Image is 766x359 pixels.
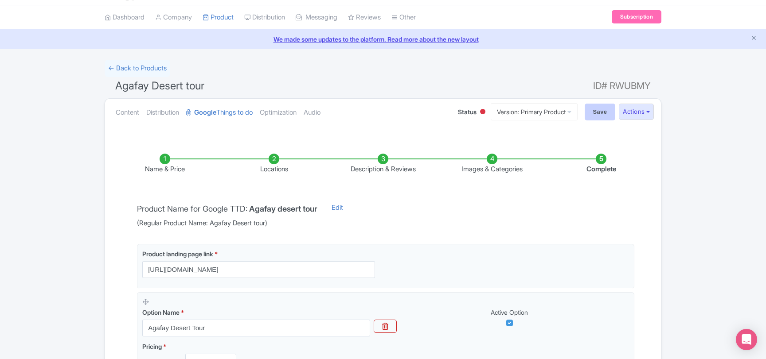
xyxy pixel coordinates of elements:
[110,154,219,174] li: Name & Price
[391,5,416,30] a: Other
[5,35,761,44] a: We made some updates to the platform. Read more about the new layout
[249,205,317,213] h4: Agafay desert tour
[203,5,234,30] a: Product
[304,99,320,127] a: Audio
[348,5,381,30] a: Reviews
[105,5,145,30] a: Dashboard
[115,79,204,92] span: Agafay Desert tour
[491,103,578,120] a: Version: Primary Product
[116,99,139,127] a: Content
[186,99,253,127] a: GoogleThings to do
[244,5,285,30] a: Distribution
[328,154,438,174] li: Description & Reviews
[105,60,170,77] a: ← Back to Products
[142,250,213,258] span: Product landing page link
[619,104,654,120] button: Actions
[612,10,661,23] a: Subscription
[458,107,477,116] span: Status
[323,203,352,228] a: Edit
[750,34,757,44] button: Close announcement
[491,309,528,316] span: Active Option
[219,154,328,174] li: Locations
[585,104,616,120] input: Save
[146,99,179,127] a: Distribution
[547,154,656,174] li: Complete
[438,154,547,174] li: Images & Categories
[593,77,651,95] span: ID# RWUBMY
[194,108,216,118] strong: Google
[137,218,317,228] span: (Regular Product Name: Agafay Desert tour)
[155,5,192,30] a: Company
[137,204,247,213] span: Product Name for Google TTD:
[142,343,162,350] span: Pricing
[142,261,375,278] input: Product landing page link
[736,329,757,350] div: Open Intercom Messenger
[260,99,297,127] a: Optimization
[478,105,487,119] div: Inactive
[142,320,370,336] input: Option Name
[142,309,180,316] span: Option Name
[296,5,337,30] a: Messaging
